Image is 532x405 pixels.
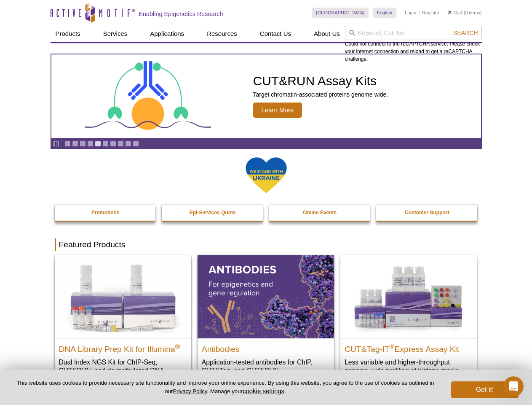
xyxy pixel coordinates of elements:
a: CUT&RUN Assay Kits CUT&RUN Assay Kits Target chromatin-associated proteins genome wide. Learn More [51,54,481,138]
p: This website uses cookies to provide necessary site functionality and improve your online experie... [13,379,437,395]
h2: Enabling Epigenetics Research [139,10,223,18]
a: Resources [202,26,242,42]
a: Go to slide 8 [118,140,124,147]
div: Could not connect to the reCAPTCHA service. Please check your internet connection and reload to g... [345,26,482,63]
span: Search [453,30,478,36]
a: CUT&Tag-IT® Express Assay Kit CUT&Tag-IT®Express Assay Kit Less variable and higher-throughput ge... [340,255,477,383]
span: Learn More [253,103,302,118]
h2: CUT&RUN Assay Kits [253,75,388,87]
sup: ® [175,343,180,350]
img: CUT&RUN Assay Kits [85,58,211,135]
article: CUT&RUN Assay Kits [51,54,481,138]
h2: DNA Library Prep Kit for Illumina [59,341,187,354]
a: Applications [145,26,189,42]
strong: Promotions [91,210,120,216]
h2: CUT&Tag-IT Express Assay Kit [345,341,473,354]
a: Privacy Policy [173,388,207,394]
p: Target chromatin-associated proteins genome wide. [253,91,388,98]
a: Epi-Services Quote [162,205,264,221]
strong: Online Events [303,210,337,216]
a: Customer Support [376,205,478,221]
a: Cart [448,10,462,16]
a: English [373,8,396,18]
a: Register [422,10,439,16]
h2: Featured Products [55,238,478,251]
a: Go to slide 6 [102,140,109,147]
p: Dual Index NGS Kit for ChIP-Seq, CUT&RUN, and ds methylated DNA assays. [59,358,187,383]
li: (0 items) [448,8,482,18]
img: All Antibodies [198,255,334,338]
a: Go to slide 2 [72,140,78,147]
a: About Us [309,26,345,42]
a: Toggle autoplay [53,140,59,147]
a: Go to slide 9 [125,140,131,147]
strong: Customer Support [405,210,449,216]
img: DNA Library Prep Kit for Illumina [55,255,191,338]
strong: Epi-Services Quote [190,210,236,216]
img: We Stand With Ukraine [245,157,287,194]
a: Go to slide 1 [64,140,71,147]
a: Promotions [55,205,157,221]
p: Application-tested antibodies for ChIP, CUT&Tag, and CUT&RUN. [202,358,330,375]
p: Less variable and higher-throughput genome-wide profiling of histone marks​. [345,358,473,375]
h2: Antibodies [202,341,330,354]
button: Search [451,29,480,37]
img: Your Cart [448,10,452,14]
a: Login [405,10,416,16]
a: Services [98,26,133,42]
button: Got it! [451,381,519,398]
iframe: Intercom live chat [503,376,524,397]
img: CUT&Tag-IT® Express Assay Kit [340,255,477,338]
a: Go to slide 10 [133,140,139,147]
input: Keyword, Cat. No. [345,26,482,40]
sup: ® [390,343,395,350]
li: | [419,8,420,18]
a: Products [51,26,86,42]
a: Go to slide 3 [80,140,86,147]
a: Online Events [269,205,371,221]
a: Go to slide 7 [110,140,116,147]
a: Go to slide 5 [95,140,101,147]
a: All Antibodies Antibodies Application-tested antibodies for ChIP, CUT&Tag, and CUT&RUN. [198,255,334,383]
a: Contact Us [255,26,296,42]
a: [GEOGRAPHIC_DATA] [312,8,369,18]
button: cookie settings [243,387,284,394]
a: Go to slide 4 [87,140,94,147]
a: DNA Library Prep Kit for Illumina DNA Library Prep Kit for Illumina® Dual Index NGS Kit for ChIP-... [55,255,191,391]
